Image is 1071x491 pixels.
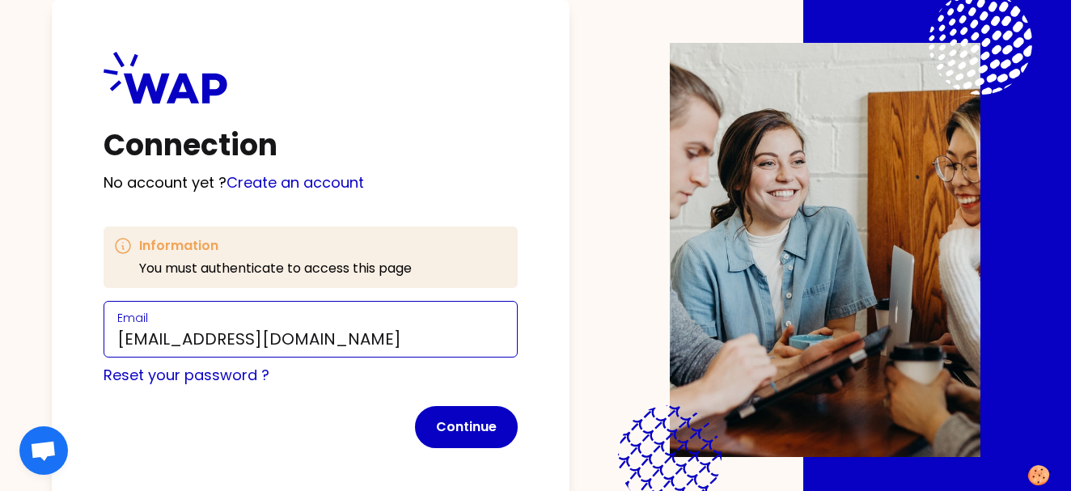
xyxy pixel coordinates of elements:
p: No account yet ? [104,171,518,194]
a: Reset your password ? [104,365,269,385]
h1: Connection [104,129,518,162]
p: You must authenticate to access this page [139,259,412,278]
a: Create an account [226,172,364,193]
button: Continue [415,406,518,448]
img: Description [670,43,980,457]
div: Ouvrir le chat [19,426,68,475]
h3: Information [139,236,412,256]
label: Email [117,310,148,326]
